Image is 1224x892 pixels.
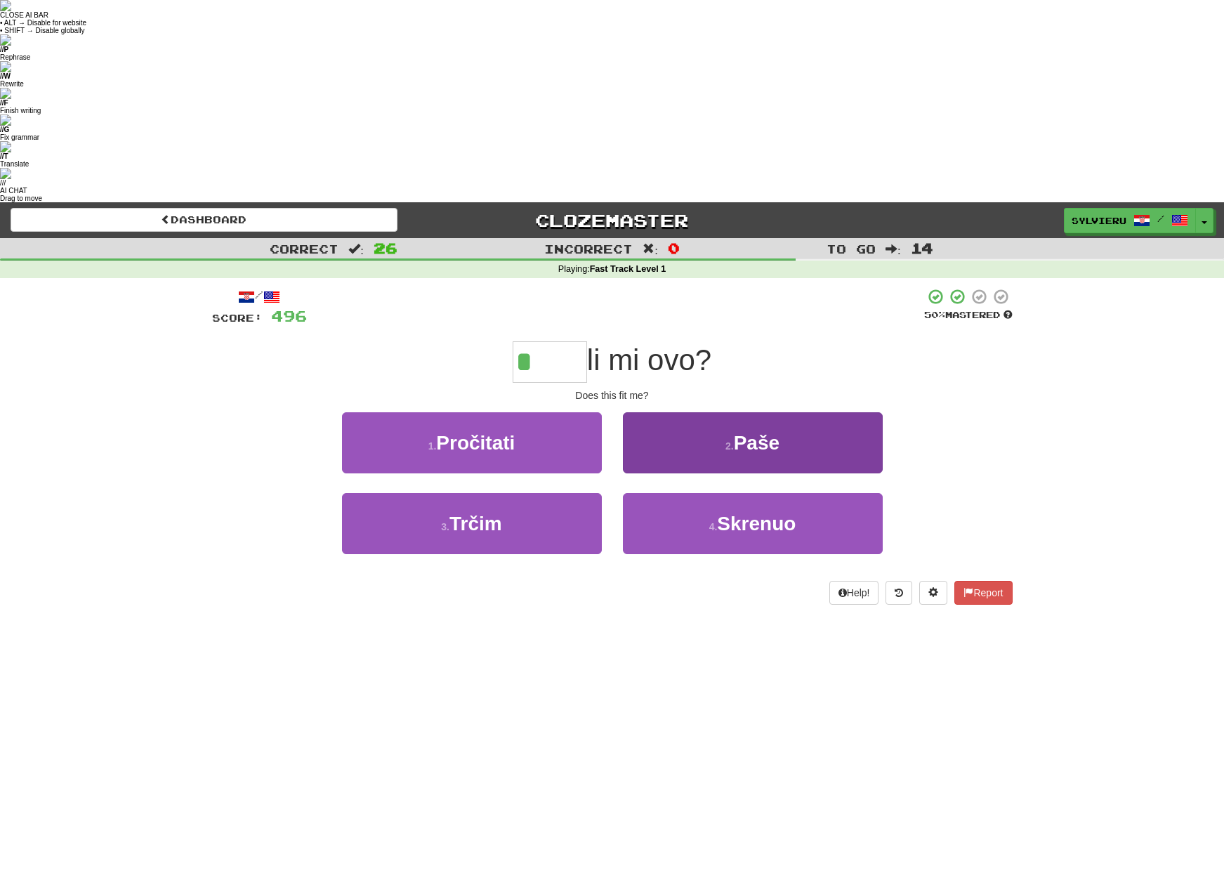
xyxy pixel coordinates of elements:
span: : [643,243,658,255]
span: : [886,243,901,255]
span: 496 [271,307,307,324]
button: 2.Paše [623,412,883,473]
span: Trčim [449,513,502,534]
a: sylvieru / [1064,208,1196,233]
span: : [348,243,364,255]
span: Correct [270,242,338,256]
div: Mastered [924,309,1013,322]
a: Clozemaster [419,208,805,232]
button: Report [954,581,1012,605]
span: li mi ovo? [587,343,711,376]
span: 0 [668,240,680,256]
span: 26 [374,240,397,256]
span: Incorrect [544,242,633,256]
span: Pročitati [436,432,515,454]
small: 2 . [725,440,734,452]
span: Paše [734,432,779,454]
button: 4.Skrenuo [623,493,883,554]
span: 50 % [924,309,945,320]
span: Skrenuo [717,513,796,534]
div: / [212,288,307,306]
strong: Fast Track Level 1 [590,264,666,274]
span: sylvieru [1072,214,1126,227]
span: 14 [911,240,933,256]
span: Score: [212,312,263,324]
button: 1.Pročitati [342,412,602,473]
span: To go [827,242,876,256]
span: / [1157,214,1164,223]
small: 1 . [428,440,437,452]
small: 3 . [441,521,449,532]
button: 3.Trčim [342,493,602,554]
a: Dashboard [11,208,397,232]
button: Round history (alt+y) [886,581,912,605]
div: Does this fit me? [212,388,1013,402]
small: 4 . [709,521,718,532]
button: Help! [829,581,879,605]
